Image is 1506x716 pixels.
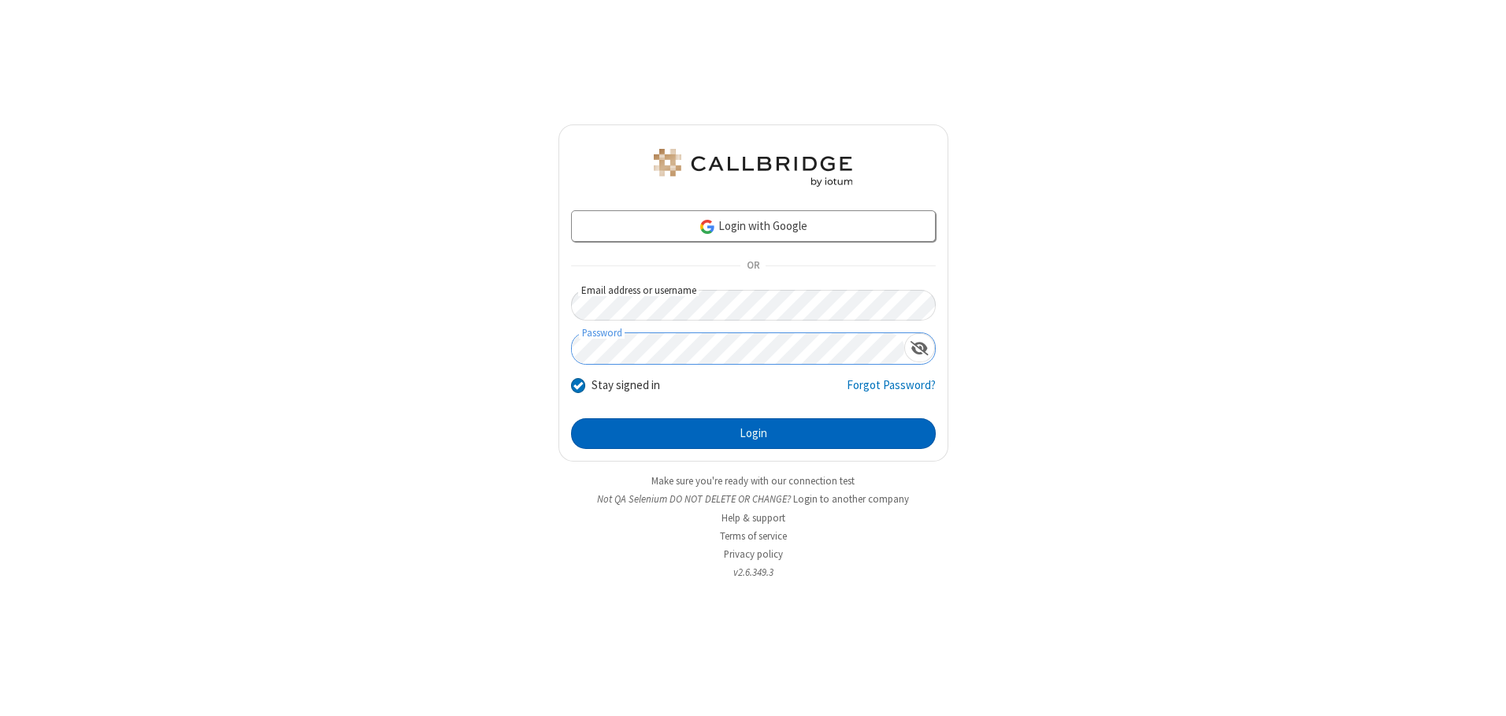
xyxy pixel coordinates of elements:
button: Login [571,418,936,450]
a: Forgot Password? [847,377,936,406]
a: Help & support [721,511,785,525]
label: Stay signed in [592,377,660,395]
input: Email address or username [571,290,936,321]
div: Show password [904,333,935,362]
a: Privacy policy [724,547,783,561]
span: OR [740,255,766,277]
a: Login with Google [571,210,936,242]
input: Password [572,333,904,364]
img: google-icon.png [699,218,716,236]
a: Terms of service [720,529,787,543]
li: v2.6.349.3 [558,565,948,580]
img: QA Selenium DO NOT DELETE OR CHANGE [651,149,855,187]
button: Login to another company [793,492,909,506]
a: Make sure you're ready with our connection test [651,474,855,488]
li: Not QA Selenium DO NOT DELETE OR CHANGE? [558,492,948,506]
